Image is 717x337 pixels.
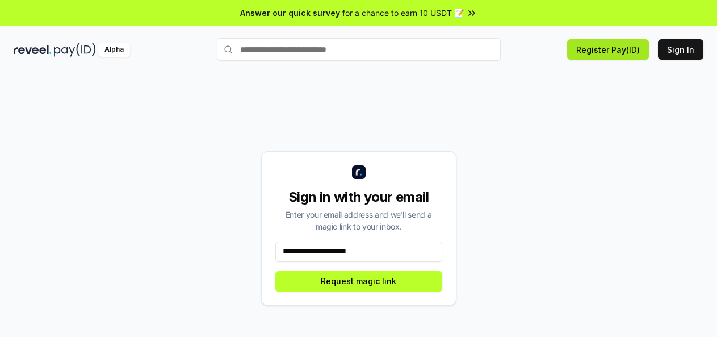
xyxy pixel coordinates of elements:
[567,39,649,60] button: Register Pay(ID)
[275,271,442,292] button: Request magic link
[240,7,340,19] span: Answer our quick survey
[98,43,130,57] div: Alpha
[352,165,366,179] img: logo_small
[275,209,442,232] div: Enter your email address and we’ll send a magic link to your inbox.
[342,7,464,19] span: for a chance to earn 10 USDT 📝
[54,43,96,57] img: pay_id
[14,43,52,57] img: reveel_dark
[658,39,703,60] button: Sign In
[275,188,442,206] div: Sign in with your email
